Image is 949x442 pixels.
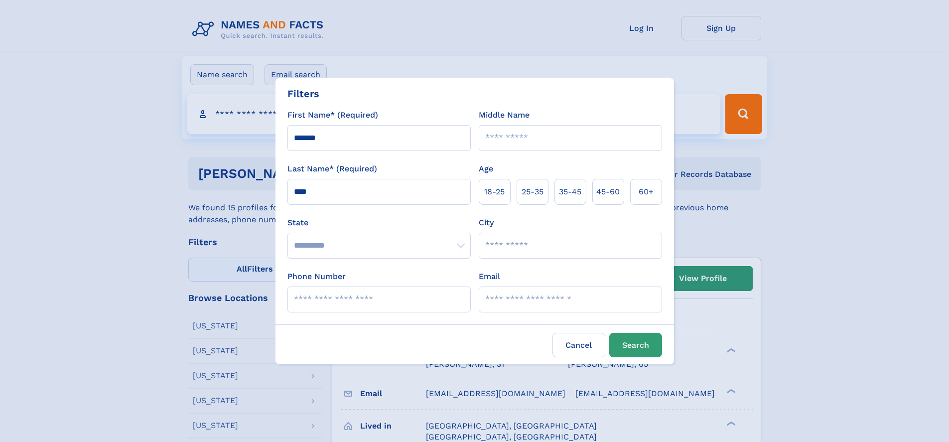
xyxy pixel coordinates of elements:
label: Middle Name [479,109,530,121]
span: 18‑25 [484,186,505,198]
label: Email [479,271,500,283]
label: Last Name* (Required) [287,163,377,175]
label: Cancel [552,333,605,357]
span: 35‑45 [559,186,581,198]
span: 45‑60 [596,186,620,198]
label: State [287,217,471,229]
label: City [479,217,494,229]
button: Search [609,333,662,357]
span: 60+ [639,186,654,198]
span: 25‑35 [522,186,543,198]
label: Age [479,163,493,175]
label: Phone Number [287,271,346,283]
label: First Name* (Required) [287,109,378,121]
div: Filters [287,86,319,101]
